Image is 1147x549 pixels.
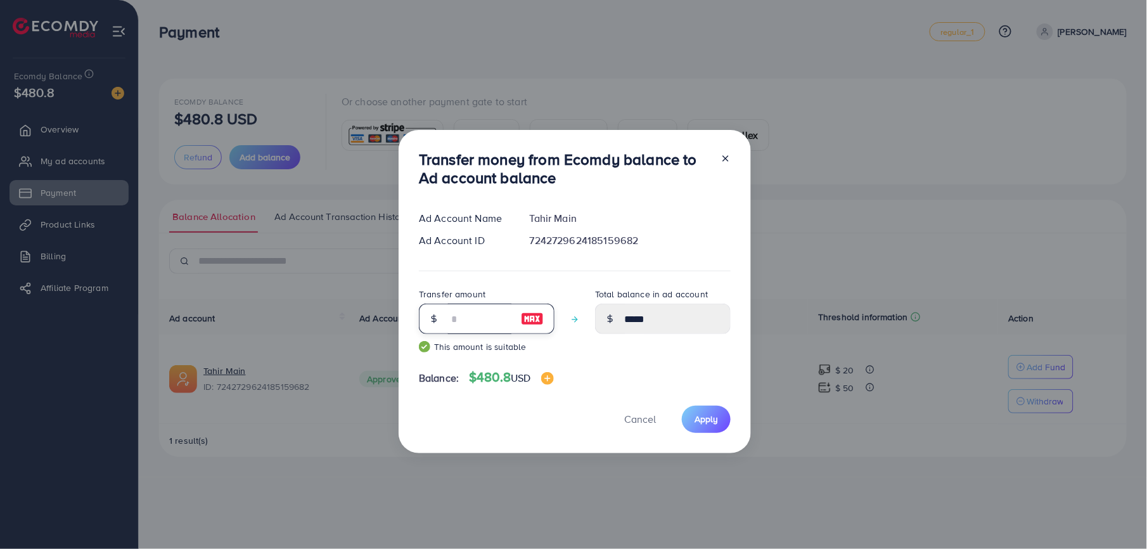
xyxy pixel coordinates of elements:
[520,233,741,248] div: 7242729624185159682
[541,372,554,385] img: image
[521,311,544,326] img: image
[520,211,741,226] div: Tahir Main
[695,413,718,425] span: Apply
[1093,492,1137,539] iframe: Chat
[419,371,459,385] span: Balance:
[419,340,554,353] small: This amount is suitable
[419,288,485,300] label: Transfer amount
[595,288,708,300] label: Total balance in ad account
[409,233,520,248] div: Ad Account ID
[511,371,530,385] span: USD
[469,370,553,385] h4: $480.8
[608,406,672,433] button: Cancel
[419,150,710,187] h3: Transfer money from Ecomdy balance to Ad account balance
[409,211,520,226] div: Ad Account Name
[419,341,430,352] img: guide
[682,406,731,433] button: Apply
[624,412,656,426] span: Cancel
